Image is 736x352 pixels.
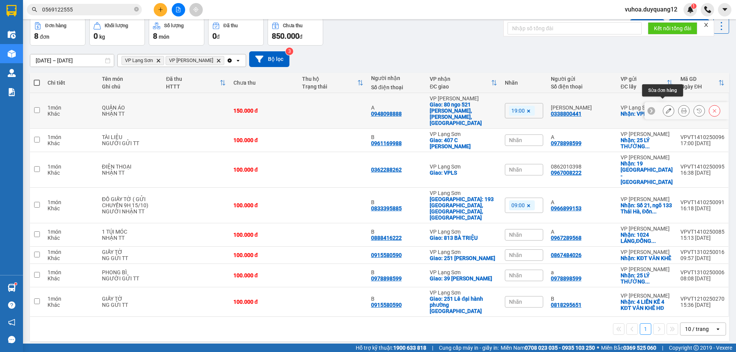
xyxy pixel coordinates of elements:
[34,31,38,41] span: 8
[551,83,613,90] div: Số điện thoại
[212,31,217,41] span: 0
[430,170,497,176] div: Giao: VPLS
[509,167,522,173] span: Nhãn
[371,205,402,211] div: 0833395885
[48,164,94,170] div: 1 món
[302,83,357,90] div: Trạng thái
[166,76,219,82] div: Đã thu
[430,76,491,82] div: VP nhận
[233,202,294,208] div: 100.000 đ
[94,31,98,41] span: 0
[42,5,133,14] input: Tìm tên, số ĐT hoặc mã đơn
[551,275,582,282] div: 0978898599
[430,137,497,149] div: Giao: 407 C TRẦN ĐĂNG NINH
[8,50,16,58] img: warehouse-icon
[551,296,613,302] div: B
[663,105,674,116] div: Sửa đơn hàng
[8,319,15,326] span: notification
[621,76,667,82] div: VP gửi
[715,326,721,332] svg: open
[371,167,402,173] div: 0362288262
[102,269,159,275] div: PHONG BÌ
[45,23,66,28] div: Đơn hàng
[645,143,650,149] span: ...
[371,199,422,205] div: B
[268,18,323,46] button: Chưa thu850.000đ
[621,272,673,285] div: Nhận: 25 LÝ THƯỜNG KIỆT,hoàn kiếm,hà nội
[680,170,724,176] div: 16:38 [DATE]
[48,199,94,205] div: 1 món
[134,7,139,11] span: close-circle
[645,278,650,285] span: ...
[30,18,85,46] button: Đơn hàng8đơn
[687,6,694,13] img: icon-new-feature
[48,235,94,241] div: Khác
[677,73,728,93] th: Toggle SortBy
[233,232,294,238] div: 100.000 đ
[680,140,724,146] div: 17:00 [DATE]
[621,249,673,255] div: VP [PERSON_NAME]
[551,76,613,82] div: Người gửi
[302,76,357,82] div: Thu hộ
[430,290,497,296] div: VP Lạng Sơn
[193,7,199,12] span: aim
[233,252,294,258] div: 100.000 đ
[430,164,497,170] div: VP Lạng Sơn
[283,23,302,28] div: Chưa thu
[617,73,677,93] th: Toggle SortBy
[621,196,673,202] div: VP [PERSON_NAME]
[235,57,241,64] svg: open
[15,283,17,285] sup: 1
[621,105,673,111] div: VP Lạng Sơn
[159,34,169,40] span: món
[680,134,724,140] div: VPVT1410250096
[648,22,697,34] button: Kết nối tổng đài
[693,345,699,350] span: copyright
[430,83,491,90] div: ĐC giao
[8,301,15,309] span: question-circle
[621,293,673,299] div: VP [PERSON_NAME]
[102,235,159,241] div: NHẬN TT
[48,105,94,111] div: 1 món
[621,83,667,90] div: ĐC lấy
[102,105,159,111] div: QUẦN ÁO
[233,272,294,278] div: 100.000 đ
[551,164,613,170] div: 0862010398
[430,196,497,221] div: Giao: 193 đường bắc sơn,kỳ lừa, lạng sơn
[680,249,724,255] div: VPVT1310250016
[30,54,114,67] input: Select a date range.
[680,275,724,282] div: 08:08 [DATE]
[102,140,159,146] div: NGƯỜI GỬI TT
[233,137,294,143] div: 100.000 đ
[551,302,582,308] div: 0818295651
[691,3,697,9] sup: 1
[371,105,422,111] div: A
[48,205,94,211] div: Khác
[430,255,497,261] div: Giao: 251 LÊ ĐẠI HÀNH
[223,23,238,28] div: Đã thu
[525,345,595,351] strong: 0708 023 035 - 0935 103 250
[154,3,167,16] button: plus
[621,131,673,137] div: VP [PERSON_NAME]
[217,34,220,40] span: đ
[48,111,94,117] div: Khác
[8,284,16,292] img: warehouse-icon
[621,226,673,232] div: VP [PERSON_NAME]
[721,6,728,13] span: caret-down
[652,208,657,214] span: ...
[48,255,94,261] div: Khác
[640,323,651,335] button: 1
[102,208,159,214] div: NGƯỜI NHẬN TT
[102,83,159,90] div: Ghi chú
[356,344,426,352] span: Hỗ trợ kỹ thuật:
[166,56,224,65] span: VP Minh Khai, close by backspace
[48,249,94,255] div: 1 món
[692,3,695,9] span: 1
[48,269,94,275] div: 1 món
[176,7,181,12] span: file-add
[551,205,582,211] div: 0966899153
[393,345,426,351] strong: 1900 633 818
[371,140,402,146] div: 0961169988
[102,302,159,308] div: NG GỬI TT
[158,7,163,12] span: plus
